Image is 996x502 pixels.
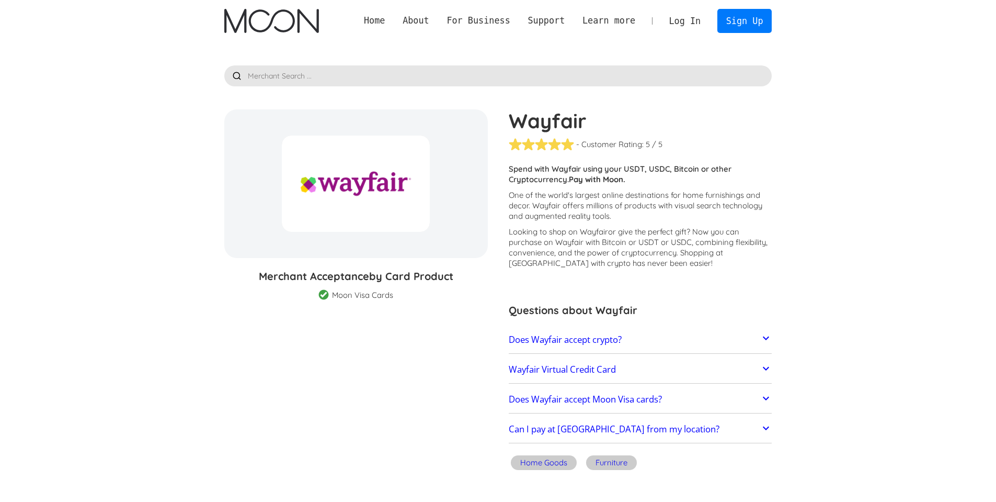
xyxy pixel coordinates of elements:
[520,458,567,468] div: Home Goods
[403,14,429,27] div: About
[519,14,574,27] div: Support
[717,9,772,32] a: Sign Up
[224,269,488,284] h3: Merchant Acceptance
[584,454,639,474] a: Furniture
[438,14,519,27] div: For Business
[509,359,772,381] a: Wayfair Virtual Credit Card
[660,9,709,32] a: Log In
[509,334,622,345] h2: Does Wayfair accept crypto?
[509,164,772,185] p: Spend with Wayfair using your USDT, USDC, Bitcoin or other Cryptocurrency.
[509,454,579,474] a: Home Goods
[369,270,453,283] span: by Card Product
[224,9,319,33] a: home
[509,329,772,351] a: Does Wayfair accept crypto?
[509,190,772,221] p: One of the world's largest online destinations for home furnishings and decor. Wayfair offers mil...
[646,139,650,150] div: 5
[569,174,625,184] strong: Pay with Moon.
[509,109,772,132] h1: Wayfair
[509,424,719,434] h2: Can I pay at [GEOGRAPHIC_DATA] from my location?
[574,14,644,27] div: Learn more
[509,303,772,318] h3: Questions about Wayfair
[509,419,772,441] a: Can I pay at [GEOGRAPHIC_DATA] from my location?
[652,139,662,150] div: / 5
[509,394,662,405] h2: Does Wayfair accept Moon Visa cards?
[332,290,393,300] div: Moon Visa Cards
[355,14,394,27] a: Home
[596,458,627,468] div: Furniture
[582,14,635,27] div: Learn more
[509,388,772,410] a: Does Wayfair accept Moon Visa cards?
[608,227,686,237] span: or give the perfect gift
[224,65,772,86] input: Merchant Search ...
[394,14,438,27] div: About
[528,14,565,27] div: Support
[509,364,616,375] h2: Wayfair Virtual Credit Card
[576,139,644,150] div: - Customer Rating:
[224,9,319,33] img: Moon Logo
[447,14,510,27] div: For Business
[509,227,772,269] p: Looking to shop on Wayfair ? Now you can purchase on Wayfair with Bitcoin or USDT or USDC, combin...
